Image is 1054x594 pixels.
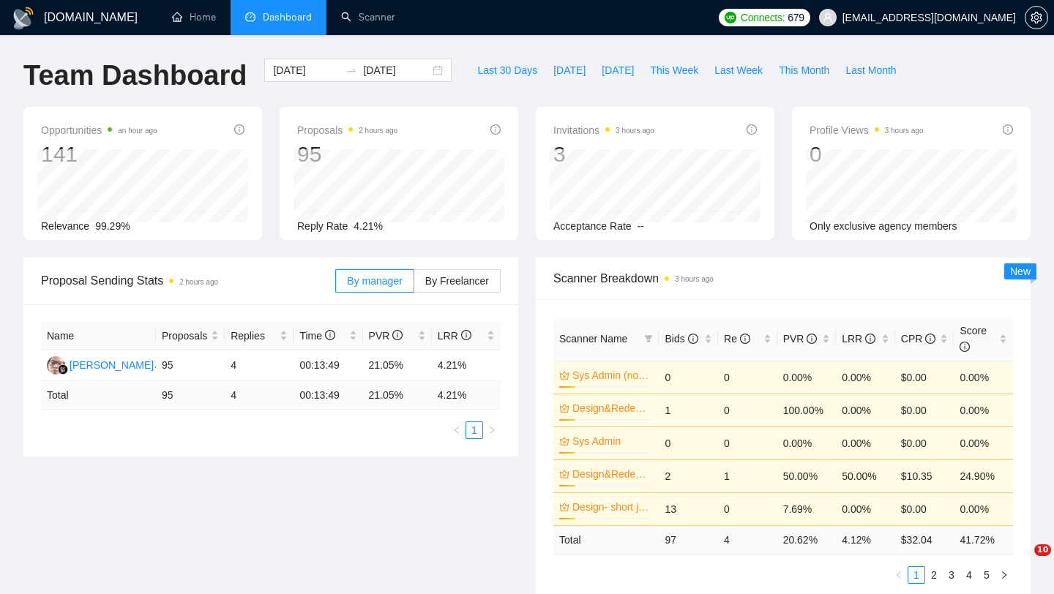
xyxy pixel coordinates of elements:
[325,330,335,340] span: info-circle
[644,334,653,343] span: filter
[225,350,294,381] td: 4
[245,12,255,22] span: dashboard
[41,121,157,139] span: Opportunities
[559,403,569,413] span: crown
[908,567,924,583] a: 1
[483,421,501,439] li: Next Page
[553,62,586,78] span: [DATE]
[836,525,895,554] td: 4.12 %
[225,322,294,350] th: Replies
[943,566,960,584] li: 3
[943,567,960,583] a: 3
[1010,266,1031,277] span: New
[771,59,837,82] button: This Month
[836,459,895,492] td: 50.00%
[836,492,895,525] td: 0.00%
[725,12,736,23] img: upwork-logo.png
[895,426,954,459] td: $0.00
[58,364,68,375] img: gigradar-bm.png
[895,492,954,525] td: $0.00
[559,370,569,380] span: crown
[263,11,312,23] span: Dashboard
[665,333,698,345] span: Bids
[1025,6,1048,29] button: setting
[347,275,402,287] span: By manager
[890,566,908,584] li: Previous Page
[490,124,501,135] span: info-circle
[954,394,1013,426] td: 0.00%
[345,64,357,76] span: to
[572,367,650,383] a: Sys Admin (no budget)
[299,330,334,342] span: Time
[448,421,466,439] li: Previous Page
[885,127,924,135] time: 3 hours ago
[837,59,904,82] button: Last Month
[225,381,294,410] td: 4
[836,394,895,426] td: 0.00%
[688,334,698,344] span: info-circle
[641,328,656,350] span: filter
[47,356,65,375] img: HH
[41,140,157,168] div: 141
[925,334,935,344] span: info-circle
[925,566,943,584] li: 2
[41,271,335,290] span: Proposal Sending Stats
[392,330,403,340] span: info-circle
[354,220,383,232] span: 4.21%
[714,62,763,78] span: Last Week
[162,328,208,344] span: Proposals
[741,10,785,26] span: Connects:
[960,566,978,584] li: 4
[777,525,837,554] td: 20.62 %
[273,62,340,78] input: Start date
[777,459,837,492] td: 50.00%
[960,342,970,352] span: info-circle
[363,381,432,410] td: 21.05 %
[118,127,157,135] time: an hour ago
[369,330,403,342] span: PVR
[572,499,650,515] a: Design- short job(0)
[978,566,995,584] li: 5
[297,121,397,139] span: Proposals
[954,426,1013,459] td: 0.00%
[41,220,89,232] span: Relevance
[47,358,154,370] a: HH[PERSON_NAME]
[1004,544,1039,579] iframe: Intercom live chat
[960,325,987,353] span: Score
[823,12,833,23] span: user
[432,350,501,381] td: 4.21%
[477,62,537,78] span: Last 30 Days
[650,62,698,78] span: This Week
[895,459,954,492] td: $10.35
[659,361,718,394] td: 0
[23,59,247,93] h1: Team Dashboard
[594,59,642,82] button: [DATE]
[41,381,156,410] td: Total
[461,330,471,340] span: info-circle
[961,567,977,583] a: 4
[908,566,925,584] li: 1
[836,426,895,459] td: 0.00%
[294,381,362,410] td: 00:13:49
[572,466,650,482] a: Design&Redesign
[659,492,718,525] td: 13
[156,350,225,381] td: 95
[179,278,218,286] time: 2 hours ago
[724,333,750,345] span: Re
[865,334,875,344] span: info-circle
[659,459,718,492] td: 2
[438,330,471,342] span: LRR
[995,566,1013,584] li: Next Page
[448,421,466,439] button: left
[747,124,757,135] span: info-circle
[901,333,935,345] span: CPR
[718,459,777,492] td: 1
[1034,544,1051,556] span: 10
[425,275,489,287] span: By Freelancer
[1025,12,1048,23] a: setting
[659,426,718,459] td: 0
[572,400,650,416] a: Design&Redesign (without budget)
[895,525,954,554] td: $ 32.04
[12,7,35,30] img: logo
[363,350,432,381] td: 21.05%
